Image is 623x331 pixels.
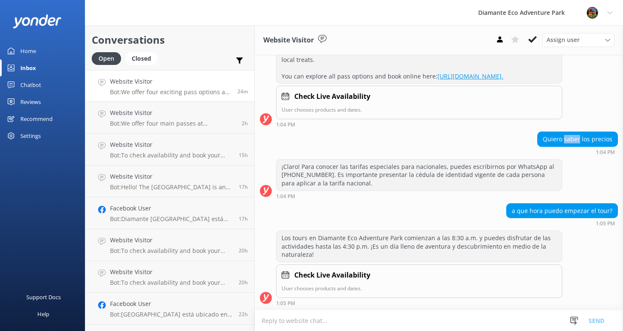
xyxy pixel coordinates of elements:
h4: Website Visitor [110,172,232,181]
div: Open [92,52,121,65]
span: Sep 04 2025 09:37pm (UTC -06:00) America/Costa_Rica [239,151,248,159]
a: Website VisitorBot:To check availability and book your adventure at [GEOGRAPHIC_DATA], please vis... [85,229,254,261]
div: Reviews [20,93,41,110]
p: Bot: To check availability and book your adventure at [GEOGRAPHIC_DATA], please visit [URL][DOMAI... [110,151,232,159]
a: Website VisitorBot:Hello! The [GEOGRAPHIC_DATA] is an open access pass, giving you the freedom to... [85,165,254,197]
div: a que hora puedo empezar el tour? [507,204,617,218]
div: Settings [20,127,41,144]
strong: 1:05 PM [596,221,615,226]
p: Bot: We offer four main passes at [GEOGRAPHIC_DATA]! - The Adventure Pass gives you full-day acce... [110,120,235,127]
span: Sep 04 2025 03:15pm (UTC -06:00) America/Costa_Rica [239,311,248,318]
a: Open [92,53,125,63]
div: Closed [125,52,158,65]
span: Sep 04 2025 05:08pm (UTC -06:00) America/Costa_Rica [239,247,248,254]
span: Assign user [547,35,580,45]
p: Bot: [GEOGRAPHIC_DATA] está ubicado en RIU Hotel [STREET_ADDRESS][PERSON_NAME]. Para obtener dire... [110,311,232,318]
div: ¡Claro! Para conocer las tarifas especiales para nacionales, puedes escribirnos por WhatsApp al [... [276,160,562,191]
div: Recommend [20,110,53,127]
p: User chooses products and dates. [282,106,557,114]
p: Bot: We offer four exciting pass options at [GEOGRAPHIC_DATA]! - The **Adventure Pass** gives you... [110,88,231,96]
strong: 1:04 PM [276,194,295,199]
a: Facebook UserBot:[GEOGRAPHIC_DATA] está ubicado en RIU Hotel [STREET_ADDRESS][PERSON_NAME]. Para ... [85,293,254,325]
div: Sep 05 2025 01:04pm (UTC -06:00) America/Costa_Rica [276,193,562,199]
div: Support Docs [26,289,61,306]
p: Bot: Diamante [GEOGRAPHIC_DATA] está abierto al público los siete días de la semana, los 365 días... [110,215,232,223]
h4: Website Visitor [110,108,235,118]
p: Bot: To check availability and book your adventure at [GEOGRAPHIC_DATA], please visit: [URL][DOMA... [110,247,232,255]
a: Website VisitorBot:To check availability and book your adventure at [GEOGRAPHIC_DATA], please vis... [85,261,254,293]
div: Sep 05 2025 01:04pm (UTC -06:00) America/Costa_Rica [276,121,562,127]
strong: 1:04 PM [276,122,295,127]
h2: Conversations [92,32,248,48]
div: Los tours en Diamante Eco Adventure Park comienzan a las 8:30 a.m. y puedes disfrutar de las acti... [276,231,562,262]
h4: Check Live Availability [294,91,370,102]
span: Sep 05 2025 11:24am (UTC -06:00) America/Costa_Rica [242,120,248,127]
span: Sep 04 2025 08:02pm (UTC -06:00) America/Costa_Rica [239,183,248,191]
div: Assign User [542,33,615,47]
h4: Facebook User [110,299,232,309]
h4: Website Visitor [110,267,232,277]
a: Website VisitorBot:We offer four exciting pass options at [GEOGRAPHIC_DATA]! - The **Adventure Pa... [85,70,254,102]
p: Bot: To check availability and book your adventure at [GEOGRAPHIC_DATA], please visit [URL][DOMAI... [110,279,232,286]
a: [URL][DOMAIN_NAME]. [437,72,503,80]
span: Sep 04 2025 07:33pm (UTC -06:00) America/Costa_Rica [239,215,248,222]
div: Sep 05 2025 01:05pm (UTC -06:00) America/Costa_Rica [506,220,618,226]
h4: Website Visitor [110,236,232,245]
h4: Check Live Availability [294,270,370,281]
h4: Website Visitor [110,77,231,86]
div: Help [37,306,49,323]
div: Home [20,42,36,59]
div: Sep 05 2025 01:05pm (UTC -06:00) America/Costa_Rica [276,300,562,306]
p: User chooses products and dates. [282,284,557,292]
div: Quiero saber los precios [538,132,617,146]
h3: Website Visitor [263,35,314,46]
img: yonder-white-logo.png [13,14,62,28]
strong: 1:05 PM [276,301,295,306]
img: 831-1756915225.png [586,6,599,19]
a: Website VisitorBot:To check availability and book your adventure at [GEOGRAPHIC_DATA], please vis... [85,134,254,165]
span: Sep 04 2025 04:36pm (UTC -06:00) America/Costa_Rica [239,279,248,286]
span: Sep 05 2025 01:04pm (UTC -06:00) America/Costa_Rica [237,88,248,95]
a: Closed [125,53,162,63]
div: Inbox [20,59,36,76]
h4: Website Visitor [110,140,232,149]
div: Chatbot [20,76,41,93]
div: Sep 05 2025 01:04pm (UTC -06:00) America/Costa_Rica [537,149,618,155]
p: Bot: Hello! The [GEOGRAPHIC_DATA] is an open access pass, giving you the freedom to explore a var... [110,183,232,191]
a: Website VisitorBot:We offer four main passes at [GEOGRAPHIC_DATA]! - The Adventure Pass gives you... [85,102,254,134]
strong: 1:04 PM [596,150,615,155]
h4: Facebook User [110,204,232,213]
a: Facebook UserBot:Diamante [GEOGRAPHIC_DATA] está abierto al público los siete días de la semana, ... [85,197,254,229]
